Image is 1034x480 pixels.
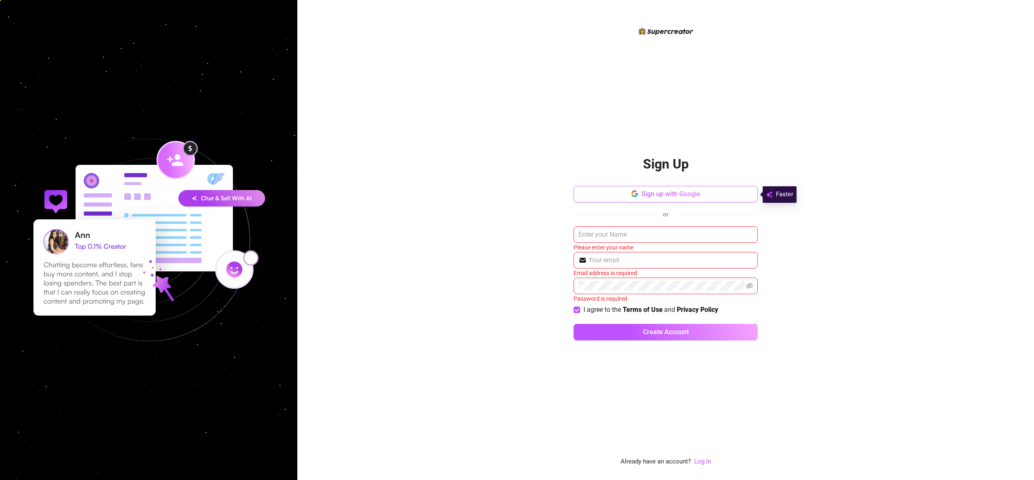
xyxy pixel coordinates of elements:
[694,457,711,467] a: Log In
[583,306,623,314] span: I agree to the
[621,457,691,467] span: Already have an account?
[574,294,758,303] div: Password is required
[677,306,718,314] strong: Privacy Policy
[643,328,689,336] span: Create Account
[574,186,758,202] button: Sign up with Google
[574,269,758,278] div: Email address is required
[641,190,700,198] span: Sign up with Google
[6,97,292,383] img: signup-background-D0MIrEPF.svg
[574,226,758,243] input: Enter your Name
[694,458,711,465] a: Log In
[663,211,669,218] span: or
[623,306,663,314] a: Terms of Use
[776,190,793,200] span: Faster
[766,190,773,200] img: svg%3e
[677,306,718,314] a: Privacy Policy
[643,156,689,173] h2: Sign Up
[623,306,663,314] strong: Terms of Use
[638,28,693,35] img: logo-BBDzfeDw.svg
[588,255,753,265] input: Your email
[574,243,758,252] div: Please enter your name
[574,324,758,340] button: Create Account
[664,306,677,314] span: and
[746,283,753,289] span: eye-invisible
